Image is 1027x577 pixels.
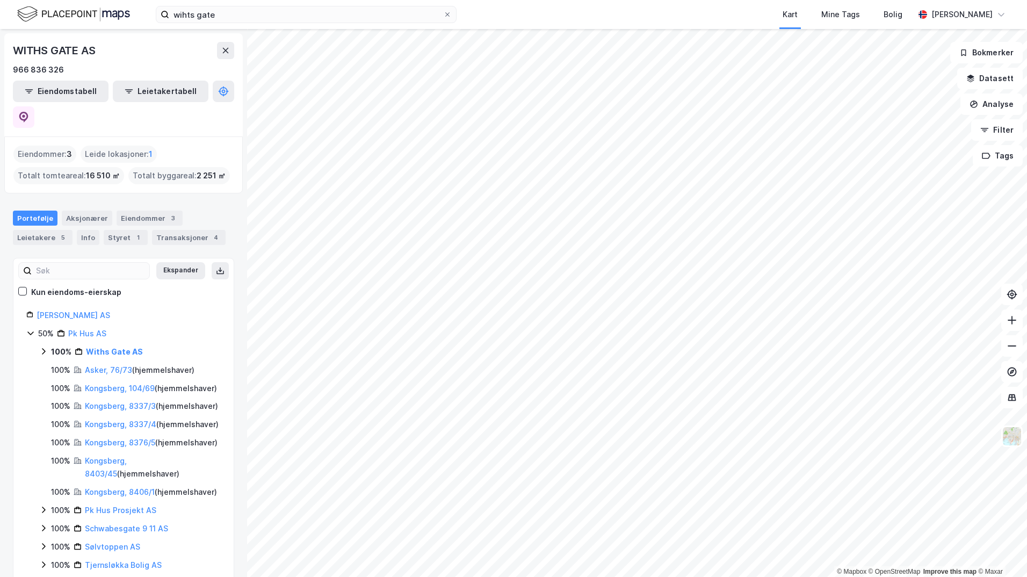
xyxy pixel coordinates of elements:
[149,148,153,161] span: 1
[837,568,866,575] a: Mapbox
[51,418,70,431] div: 100%
[31,286,121,299] div: Kun eiendoms-eierskap
[197,169,226,182] span: 2 251 ㎡
[85,487,155,496] a: Kongsberg, 8406/1
[51,504,70,517] div: 100%
[931,8,993,21] div: [PERSON_NAME]
[51,382,70,395] div: 100%
[971,119,1023,141] button: Filter
[884,8,902,21] div: Bolig
[67,148,72,161] span: 3
[133,232,143,243] div: 1
[960,93,1023,115] button: Analyse
[117,211,183,226] div: Eiendommer
[821,8,860,21] div: Mine Tags
[13,167,124,184] div: Totalt tomteareal :
[152,230,226,245] div: Transaksjoner
[37,311,110,320] a: [PERSON_NAME] AS
[85,456,127,478] a: Kongsberg, 8403/45
[113,81,208,102] button: Leietakertabell
[104,230,148,245] div: Styret
[13,230,73,245] div: Leietakere
[51,436,70,449] div: 100%
[13,81,109,102] button: Eiendomstabell
[51,559,70,572] div: 100%
[51,455,70,467] div: 100%
[783,8,798,21] div: Kart
[973,525,1027,577] div: Kontrollprogram for chat
[156,262,205,279] button: Ekspander
[85,455,221,480] div: ( hjemmelshaver )
[51,540,70,553] div: 100%
[85,364,194,377] div: ( hjemmelshaver )
[13,63,64,76] div: 966 836 326
[85,420,156,429] a: Kongsberg, 8337/4
[68,329,106,338] a: Pk Hus AS
[62,211,112,226] div: Aksjonærer
[57,232,68,243] div: 5
[1002,426,1022,446] img: Z
[13,146,76,163] div: Eiendommer :
[32,263,149,279] input: Søk
[211,232,221,243] div: 4
[85,506,156,515] a: Pk Hus Prosjekt AS
[85,401,156,410] a: Kongsberg, 8337/3
[128,167,230,184] div: Totalt byggareal :
[86,169,120,182] span: 16 510 ㎡
[51,345,71,358] div: 100%
[51,486,70,499] div: 100%
[85,560,162,569] a: Tjernsløkka Bolig AS
[85,524,168,533] a: Schwabesgate 9 11 AS
[169,6,443,23] input: Søk på adresse, matrikkel, gårdeiere, leietakere eller personer
[85,382,217,395] div: ( hjemmelshaver )
[38,327,54,340] div: 50%
[13,211,57,226] div: Portefølje
[85,542,140,551] a: Sølvtoppen AS
[168,213,178,223] div: 3
[85,400,218,413] div: ( hjemmelshaver )
[51,400,70,413] div: 100%
[17,5,130,24] img: logo.f888ab2527a4732fd821a326f86c7f29.svg
[85,365,132,374] a: Asker, 76/73
[923,568,977,575] a: Improve this map
[81,146,157,163] div: Leide lokasjoner :
[85,418,219,431] div: ( hjemmelshaver )
[85,384,155,393] a: Kongsberg, 104/69
[85,486,217,499] div: ( hjemmelshaver )
[86,347,143,356] a: Withs Gate AS
[13,42,97,59] div: WITHS GATE AS
[973,145,1023,167] button: Tags
[869,568,921,575] a: OpenStreetMap
[51,522,70,535] div: 100%
[85,436,218,449] div: ( hjemmelshaver )
[950,42,1023,63] button: Bokmerker
[51,364,70,377] div: 100%
[957,68,1023,89] button: Datasett
[973,525,1027,577] iframe: Chat Widget
[85,438,155,447] a: Kongsberg, 8376/5
[77,230,99,245] div: Info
